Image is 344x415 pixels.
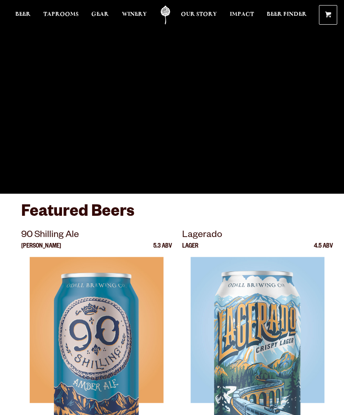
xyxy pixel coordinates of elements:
[230,11,254,18] span: Impact
[91,6,109,25] a: Gear
[267,11,307,18] span: Beer Finder
[122,6,147,25] a: Winery
[314,243,333,257] p: 4.5 ABV
[230,6,254,25] a: Impact
[21,243,61,257] p: [PERSON_NAME]
[153,243,172,257] p: 5.3 ABV
[43,11,79,18] span: Taprooms
[91,11,109,18] span: Gear
[43,6,79,25] a: Taprooms
[21,228,172,243] p: 90 Shilling Ale
[181,11,217,18] span: Our Story
[267,6,307,25] a: Beer Finder
[182,243,198,257] p: Lager
[181,6,217,25] a: Our Story
[122,11,147,18] span: Winery
[182,228,333,243] p: Lagerado
[15,11,31,18] span: Beer
[15,6,31,25] a: Beer
[21,202,323,228] h3: Featured Beers
[155,6,176,25] a: Odell Home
